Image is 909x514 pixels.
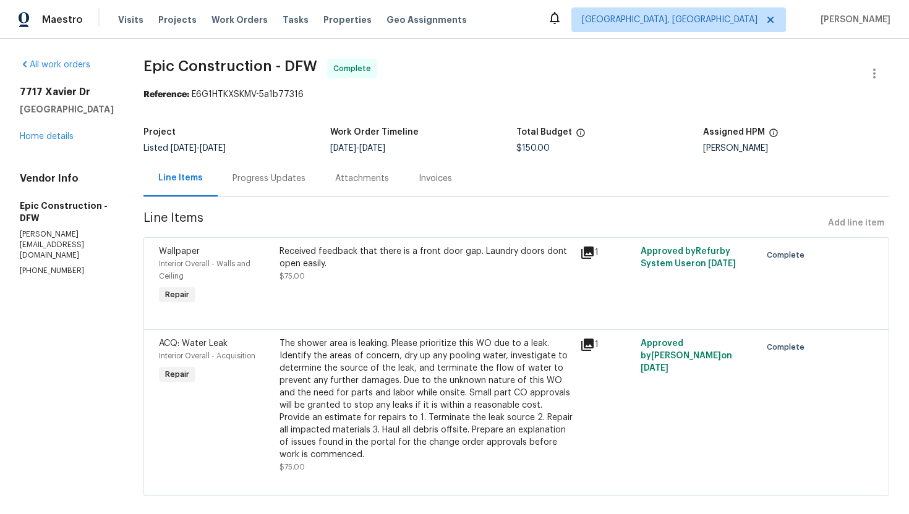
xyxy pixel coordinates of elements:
[143,128,176,137] h5: Project
[160,368,194,381] span: Repair
[42,14,83,26] span: Maestro
[200,144,226,153] span: [DATE]
[143,88,889,101] div: E6G1HTKXSKMV-5a1b77316
[159,339,228,348] span: ACQ: Water Leak
[171,144,226,153] span: -
[280,272,305,280] span: $75.00
[20,61,90,69] a: All work orders
[767,249,809,261] span: Complete
[641,339,732,373] span: Approved by [PERSON_NAME] on
[641,364,668,373] span: [DATE]
[143,144,226,153] span: Listed
[576,128,586,144] span: The total cost of line items that have been proposed by Opendoor. This sum includes line items th...
[280,463,305,471] span: $75.00
[703,128,765,137] h5: Assigned HPM
[641,247,736,268] span: Approved by Refurby System User on
[333,62,376,75] span: Complete
[20,103,114,116] h5: [GEOGRAPHIC_DATA]
[335,172,389,185] div: Attachments
[769,128,779,144] span: The hpm assigned to this work order.
[708,259,736,268] span: [DATE]
[280,337,573,461] div: The shower area is leaking. Please prioritize this WO due to a leak. Identify the areas of concer...
[580,337,633,352] div: 1
[816,14,890,26] span: [PERSON_NAME]
[20,266,114,276] p: [PHONE_NUMBER]
[419,172,452,185] div: Invoices
[143,59,317,74] span: Epic Construction - DFW
[233,172,305,185] div: Progress Updates
[20,86,114,98] h2: 7717 Xavier Dr
[160,289,194,301] span: Repair
[330,144,385,153] span: -
[767,341,809,353] span: Complete
[386,14,467,26] span: Geo Assignments
[159,352,255,360] span: Interior Overall - Acquisition
[283,15,309,24] span: Tasks
[158,172,203,184] div: Line Items
[143,212,823,235] span: Line Items
[703,144,890,153] div: [PERSON_NAME]
[20,229,114,261] p: [PERSON_NAME][EMAIL_ADDRESS][DOMAIN_NAME]
[330,128,419,137] h5: Work Order Timeline
[359,144,385,153] span: [DATE]
[159,247,200,256] span: Wallpaper
[582,14,757,26] span: [GEOGRAPHIC_DATA], [GEOGRAPHIC_DATA]
[159,260,250,280] span: Interior Overall - Walls and Ceiling
[20,172,114,185] h4: Vendor Info
[211,14,268,26] span: Work Orders
[171,144,197,153] span: [DATE]
[143,90,189,99] b: Reference:
[20,200,114,224] h5: Epic Construction - DFW
[516,128,572,137] h5: Total Budget
[118,14,143,26] span: Visits
[330,144,356,153] span: [DATE]
[20,132,74,141] a: Home details
[516,144,550,153] span: $150.00
[580,245,633,260] div: 1
[158,14,197,26] span: Projects
[323,14,372,26] span: Properties
[280,245,573,270] div: Received feedback that there is a front door gap. Laundry doors dont open easily.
